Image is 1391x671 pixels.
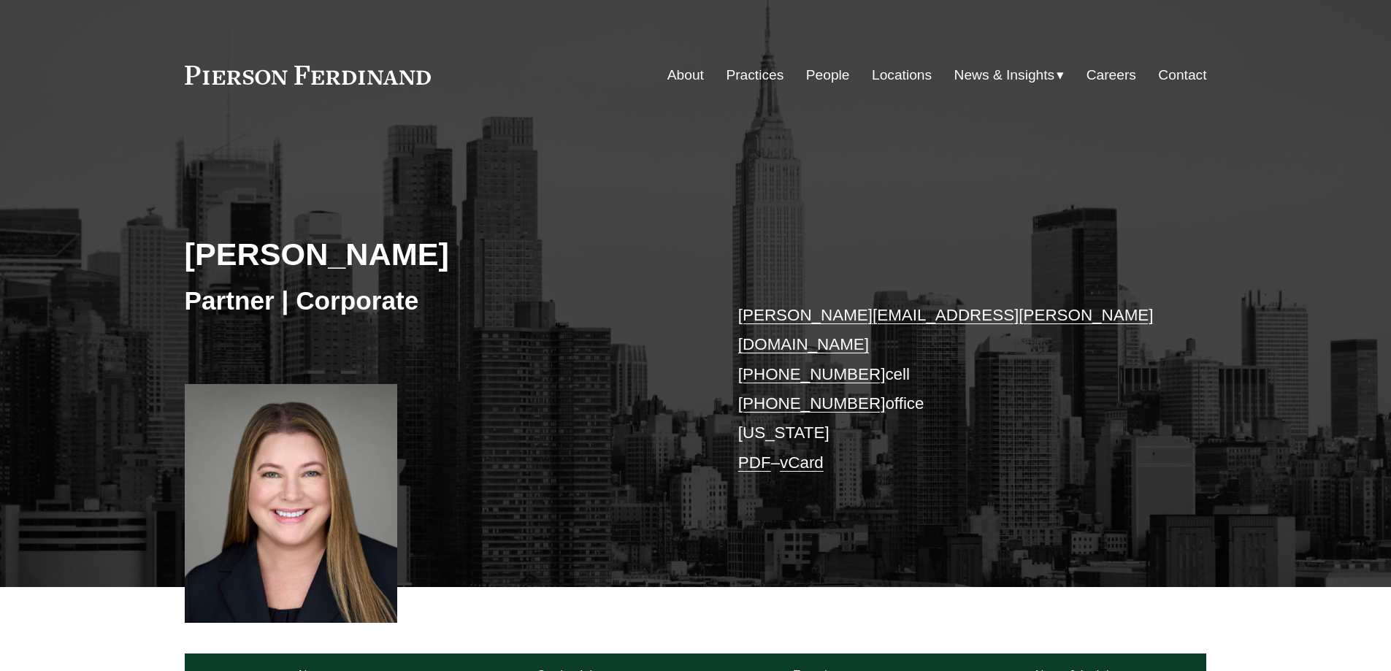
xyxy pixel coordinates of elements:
[738,394,886,413] a: [PHONE_NUMBER]
[185,235,696,273] h2: [PERSON_NAME]
[738,365,886,383] a: [PHONE_NUMBER]
[1087,61,1136,89] a: Careers
[872,61,932,89] a: Locations
[738,306,1154,353] a: [PERSON_NAME][EMAIL_ADDRESS][PERSON_NAME][DOMAIN_NAME]
[806,61,850,89] a: People
[667,61,704,89] a: About
[738,301,1164,478] p: cell office [US_STATE] –
[185,285,696,317] h3: Partner | Corporate
[726,61,783,89] a: Practices
[738,453,771,472] a: PDF
[780,453,824,472] a: vCard
[954,61,1065,89] a: folder dropdown
[954,63,1055,88] span: News & Insights
[1158,61,1206,89] a: Contact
